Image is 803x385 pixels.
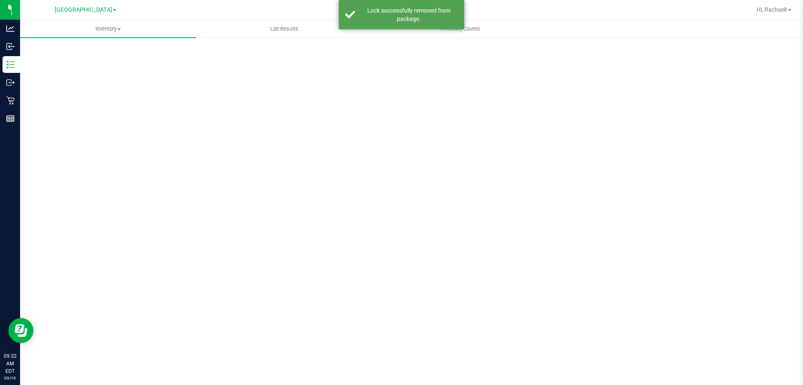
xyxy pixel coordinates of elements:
inline-svg: Retail [6,96,15,105]
span: [GEOGRAPHIC_DATA] [55,6,112,13]
inline-svg: Analytics [6,24,15,33]
p: 09/19 [4,375,16,381]
iframe: Resource center [8,318,33,343]
inline-svg: Reports [6,114,15,123]
inline-svg: Inbound [6,42,15,51]
p: 09:32 AM EDT [4,352,16,375]
span: Hi, Rachael! [757,6,787,13]
div: Lock successfully removed from package. [360,6,458,23]
a: Lab Results [196,20,372,38]
a: Inventory [20,20,196,38]
span: Lab Results [259,25,309,33]
inline-svg: Inventory [6,60,15,69]
inline-svg: Outbound [6,78,15,87]
span: Inventory [20,25,196,33]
